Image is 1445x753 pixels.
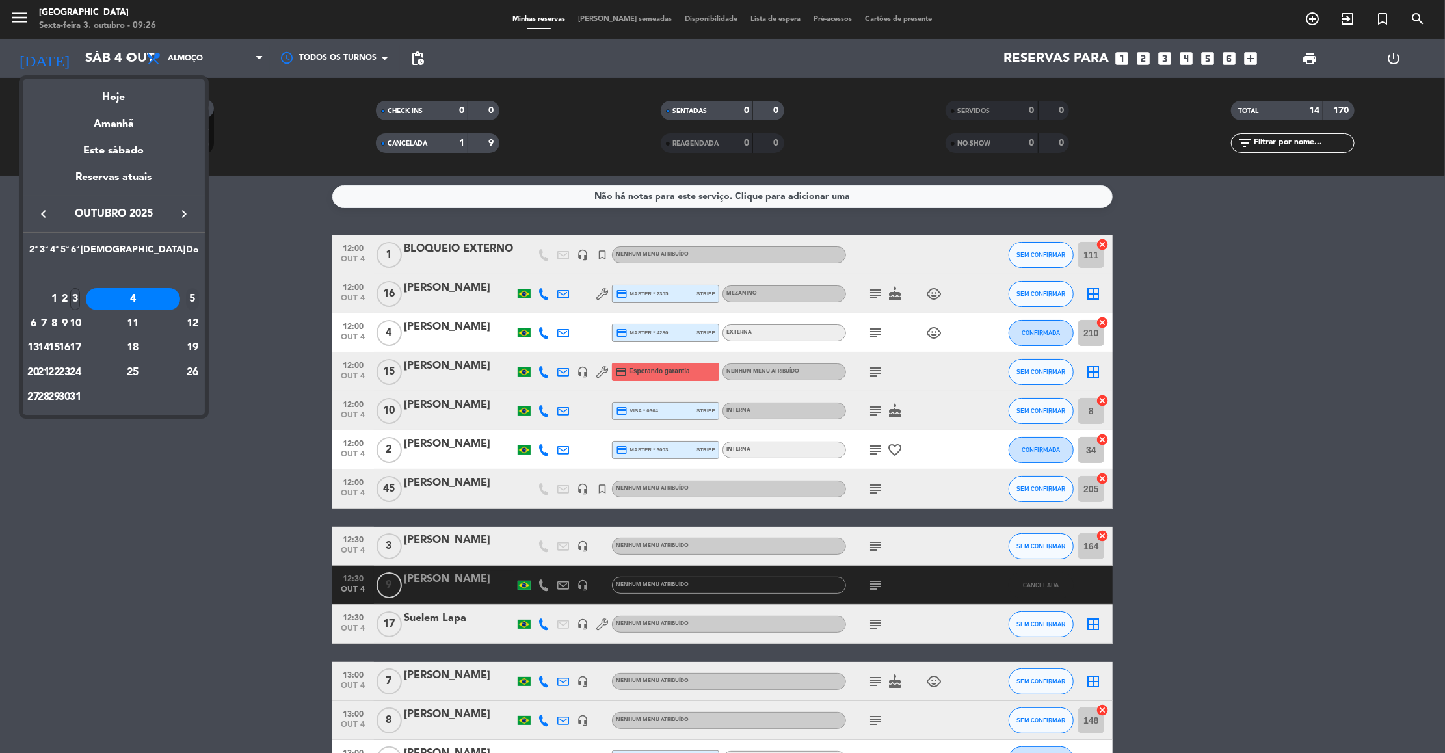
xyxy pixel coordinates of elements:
[70,311,81,336] td: 10 de outubro de 2025
[28,311,38,336] td: 6 de outubro de 2025
[49,385,59,410] td: 29 de outubro de 2025
[49,360,59,385] td: 22 de outubro de 2025
[81,360,185,385] td: 25 de outubro de 2025
[185,360,200,385] td: 26 de outubro de 2025
[32,205,55,222] button: keyboard_arrow_left
[39,386,49,408] div: 28
[70,385,81,410] td: 31 de outubro de 2025
[60,386,70,408] div: 30
[38,243,49,263] th: Terça-feira
[23,169,205,196] div: Reservas atuais
[81,287,185,311] td: 4 de outubro de 2025
[55,205,172,222] span: outubro 2025
[23,106,205,133] div: Amanhã
[28,385,38,410] td: 27 de outubro de 2025
[70,288,80,310] div: 3
[59,360,70,385] td: 23 de outubro de 2025
[38,336,49,360] td: 14 de outubro de 2025
[185,336,200,360] td: 19 de outubro de 2025
[81,311,185,336] td: 11 de outubro de 2025
[39,337,49,359] div: 14
[23,79,205,106] div: Hoje
[70,337,80,359] div: 17
[38,385,49,410] td: 28 de outubro de 2025
[28,243,38,263] th: Segunda-feira
[49,288,59,310] div: 1
[86,337,180,359] div: 18
[86,313,180,335] div: 11
[59,311,70,336] td: 9 de outubro de 2025
[49,337,59,359] div: 15
[186,337,199,359] div: 19
[186,362,199,384] div: 26
[70,360,81,385] td: 24 de outubro de 2025
[185,311,200,336] td: 12 de outubro de 2025
[70,313,80,335] div: 10
[23,133,205,169] div: Este sábado
[176,206,192,222] i: keyboard_arrow_right
[70,287,81,311] td: 3 de outubro de 2025
[86,362,180,384] div: 25
[60,337,70,359] div: 16
[186,313,199,335] div: 12
[185,287,200,311] td: 5 de outubro de 2025
[81,336,185,360] td: 18 de outubro de 2025
[38,360,49,385] td: 21 de outubro de 2025
[86,288,180,310] div: 4
[70,336,81,360] td: 17 de outubro de 2025
[39,313,49,335] div: 7
[36,206,51,222] i: keyboard_arrow_left
[29,313,38,335] div: 6
[59,243,70,263] th: Quinta-feira
[49,243,59,263] th: Quarta-feira
[185,243,200,263] th: Domingo
[28,336,38,360] td: 13 de outubro de 2025
[60,362,70,384] div: 23
[70,243,81,263] th: Sexta-feira
[59,385,70,410] td: 30 de outubro de 2025
[49,362,59,384] div: 22
[39,362,49,384] div: 21
[81,243,185,263] th: Sábado
[70,362,80,384] div: 24
[29,362,38,384] div: 20
[172,205,196,222] button: keyboard_arrow_right
[186,288,199,310] div: 5
[60,288,70,310] div: 2
[28,360,38,385] td: 20 de outubro de 2025
[29,386,38,408] div: 27
[49,311,59,336] td: 8 de outubro de 2025
[59,336,70,360] td: 16 de outubro de 2025
[49,287,59,311] td: 1 de outubro de 2025
[70,386,80,408] div: 31
[38,311,49,336] td: 7 de outubro de 2025
[28,262,200,287] td: OUT
[49,336,59,360] td: 15 de outubro de 2025
[49,313,59,335] div: 8
[60,313,70,335] div: 9
[59,287,70,311] td: 2 de outubro de 2025
[49,386,59,408] div: 29
[29,337,38,359] div: 13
